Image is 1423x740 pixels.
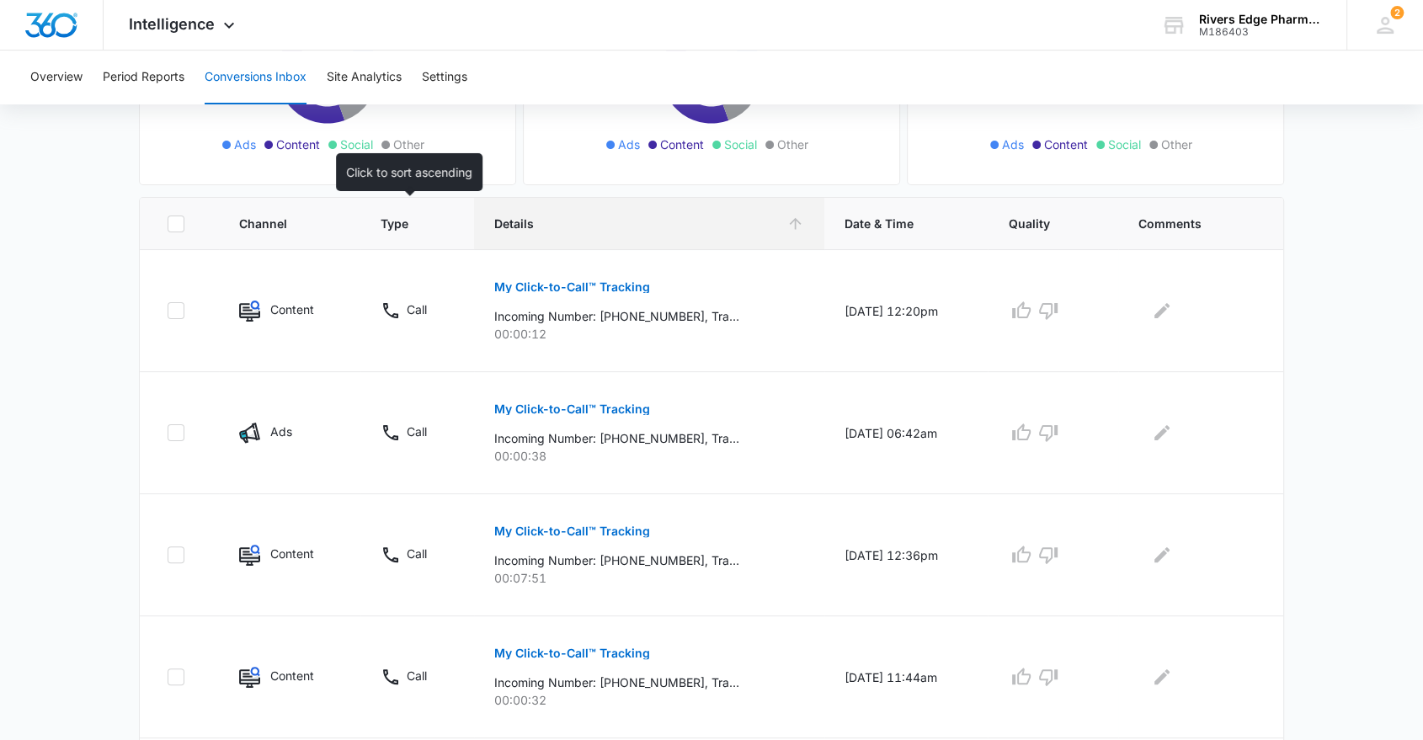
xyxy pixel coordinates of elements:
[494,267,650,307] button: My Click-to-Call™ Tracking
[239,215,316,232] span: Channel
[494,511,650,551] button: My Click-to-Call™ Tracking
[1390,6,1404,19] span: 2
[660,136,704,153] span: Content
[270,545,314,562] p: Content
[494,447,803,465] p: 00:00:38
[494,215,779,232] span: Details
[270,667,314,684] p: Content
[1108,136,1141,153] span: Social
[494,647,650,659] p: My Click-to-Call™ Tracking
[327,51,402,104] button: Site Analytics
[824,372,989,494] td: [DATE] 06:42am
[407,545,427,562] p: Call
[724,136,757,153] span: Social
[340,136,373,153] span: Social
[1149,419,1175,446] button: Edit Comments
[1044,136,1088,153] span: Content
[494,307,739,325] p: Incoming Number: [PHONE_NUMBER], Tracking Number: [PHONE_NUMBER], Ring To: [PHONE_NUMBER], Caller...
[1390,6,1404,19] div: notifications count
[494,429,739,447] p: Incoming Number: [PHONE_NUMBER], Tracking Number: [PHONE_NUMBER], Ring To: [PHONE_NUMBER], Caller...
[494,389,650,429] button: My Click-to-Call™ Tracking
[270,301,314,318] p: Content
[270,423,292,440] p: Ads
[494,551,739,569] p: Incoming Number: [PHONE_NUMBER], Tracking Number: [PHONE_NUMBER], Ring To: [PHONE_NUMBER], Caller...
[845,215,944,232] span: Date & Time
[494,281,650,293] p: My Click-to-Call™ Tracking
[824,494,989,616] td: [DATE] 12:36pm
[1149,297,1175,324] button: Edit Comments
[494,525,650,537] p: My Click-to-Call™ Tracking
[103,51,184,104] button: Period Reports
[1002,136,1024,153] span: Ads
[393,136,424,153] span: Other
[494,325,803,343] p: 00:00:12
[1008,215,1073,232] span: Quality
[1199,26,1322,38] div: account id
[824,616,989,738] td: [DATE] 11:44am
[1149,541,1175,568] button: Edit Comments
[494,403,650,415] p: My Click-to-Call™ Tracking
[30,51,83,104] button: Overview
[422,51,467,104] button: Settings
[205,51,306,104] button: Conversions Inbox
[1161,136,1192,153] span: Other
[1149,663,1175,690] button: Edit Comments
[336,153,482,191] div: Click to sort ascending
[234,136,256,153] span: Ads
[494,569,803,587] p: 00:07:51
[1199,13,1322,26] div: account name
[407,667,427,684] p: Call
[276,136,320,153] span: Content
[618,136,640,153] span: Ads
[1138,215,1232,232] span: Comments
[407,301,427,318] p: Call
[777,136,808,153] span: Other
[494,633,650,673] button: My Click-to-Call™ Tracking
[407,423,427,440] p: Call
[494,691,803,709] p: 00:00:32
[381,215,429,232] span: Type
[129,15,215,33] span: Intelligence
[494,673,739,691] p: Incoming Number: [PHONE_NUMBER], Tracking Number: [PHONE_NUMBER], Ring To: [PHONE_NUMBER], Caller...
[824,250,989,372] td: [DATE] 12:20pm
